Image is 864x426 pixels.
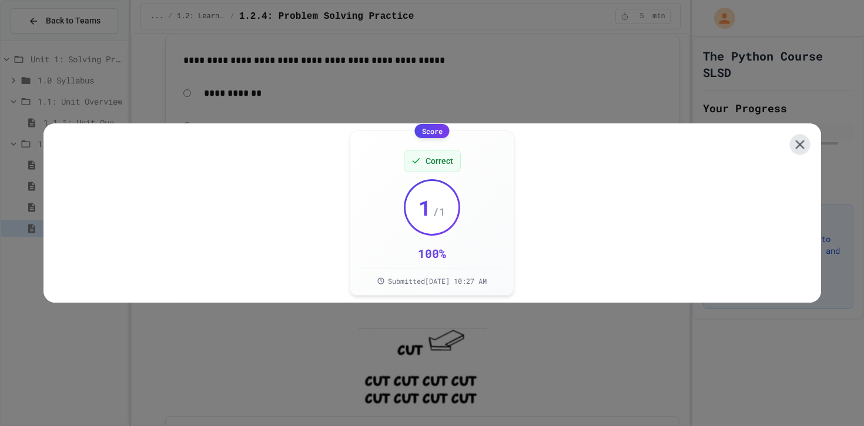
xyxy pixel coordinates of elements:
[388,276,487,286] span: Submitted [DATE] 10:27 AM
[418,196,431,219] span: 1
[426,155,453,167] span: Correct
[433,203,446,220] span: / 1
[415,124,450,138] div: Score
[418,245,446,261] div: 100 %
